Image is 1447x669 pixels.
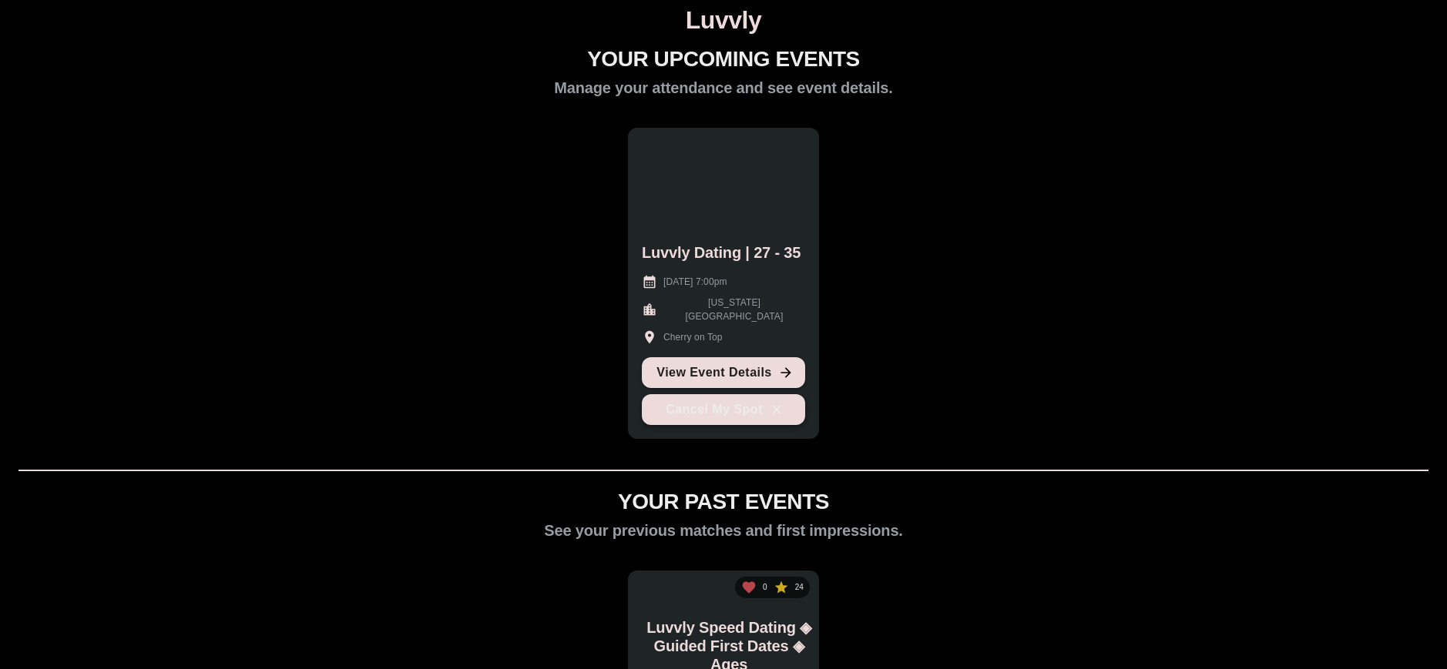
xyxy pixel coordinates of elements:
[6,6,1441,35] h1: Luvvly
[642,394,805,425] button: Cancel My Spot
[663,330,723,344] p: Cherry on Top
[763,582,767,593] p: 0
[795,582,804,593] p: 24
[587,47,860,72] h1: YOUR UPCOMING EVENTS
[618,490,829,515] h1: YOUR PAST EVENTS
[642,243,801,262] h2: Luvvly Dating | 27 - 35
[544,521,903,540] h2: See your previous matches and first impressions.
[554,79,892,97] h2: Manage your attendance and see event details.
[663,275,727,289] p: [DATE] 7:00pm
[663,296,805,323] p: [US_STATE][GEOGRAPHIC_DATA]
[642,357,805,388] a: View Event Details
